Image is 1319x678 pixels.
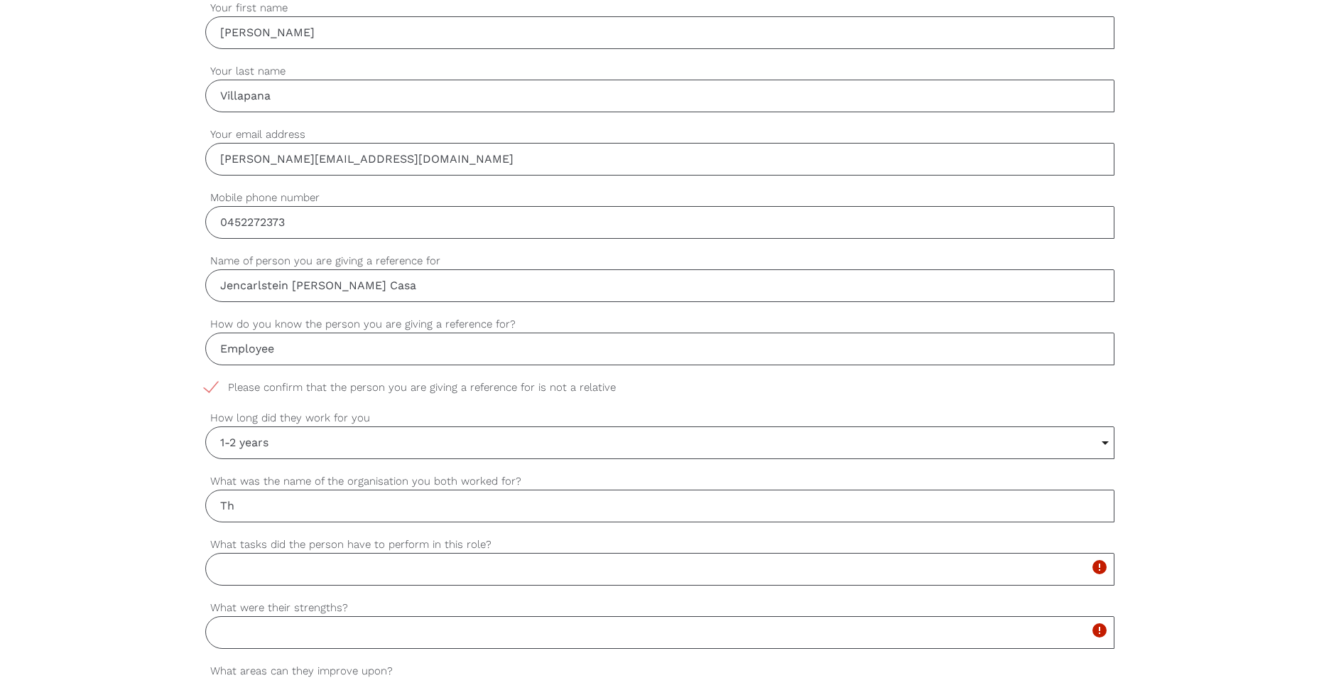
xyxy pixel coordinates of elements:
i: error [1091,559,1108,576]
label: Mobile phone number [205,190,1114,206]
label: How do you know the person you are giving a reference for? [205,316,1114,333]
label: What were their strengths? [205,600,1114,616]
label: What tasks did the person have to perform in this role? [205,537,1114,553]
label: Name of person you are giving a reference for [205,253,1114,269]
label: Your last name [205,63,1114,80]
label: Your email address [205,127,1114,143]
label: How long did they work for you [205,410,1114,426]
span: Please confirm that the person you are giving a reference for is not a relative [205,380,643,396]
i: error [1091,622,1108,639]
label: What was the name of the organisation you both worked for? [205,473,1114,490]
